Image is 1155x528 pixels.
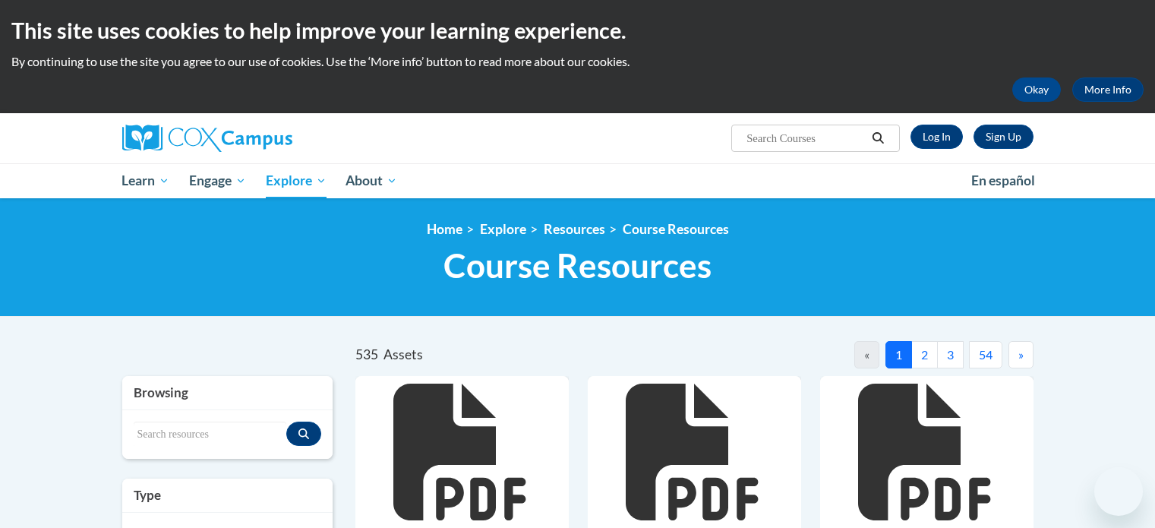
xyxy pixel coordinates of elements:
[134,384,322,402] h3: Browsing
[134,486,322,504] h3: Type
[134,422,287,447] input: Search resources
[112,163,180,198] a: Learn
[745,129,866,147] input: Search Courses
[911,341,938,368] button: 2
[427,221,462,237] a: Home
[355,346,378,362] span: 535
[961,165,1045,197] a: En español
[910,125,963,149] a: Log In
[480,221,526,237] a: Explore
[885,341,912,368] button: 1
[256,163,336,198] a: Explore
[286,422,321,446] button: Search resources
[974,125,1034,149] a: Register
[937,341,964,368] button: 3
[623,221,729,237] a: Course Resources
[346,172,397,190] span: About
[443,245,712,286] span: Course Resources
[122,125,411,152] a: Cox Campus
[383,346,423,362] span: Assets
[122,125,292,152] img: Cox Campus
[121,172,169,190] span: Learn
[1018,347,1024,362] span: »
[866,129,889,147] button: Search
[1094,467,1143,516] iframe: Button to launch messaging window
[1008,341,1034,368] button: Next
[266,172,327,190] span: Explore
[11,15,1144,46] h2: This site uses cookies to help improve your learning experience.
[1072,77,1144,102] a: More Info
[11,53,1144,70] p: By continuing to use the site you agree to our use of cookies. Use the ‘More info’ button to read...
[971,172,1035,188] span: En español
[1012,77,1061,102] button: Okay
[336,163,407,198] a: About
[99,163,1056,198] div: Main menu
[179,163,256,198] a: Engage
[969,341,1002,368] button: 54
[694,341,1033,368] nav: Pagination Navigation
[189,172,246,190] span: Engage
[544,221,605,237] a: Resources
